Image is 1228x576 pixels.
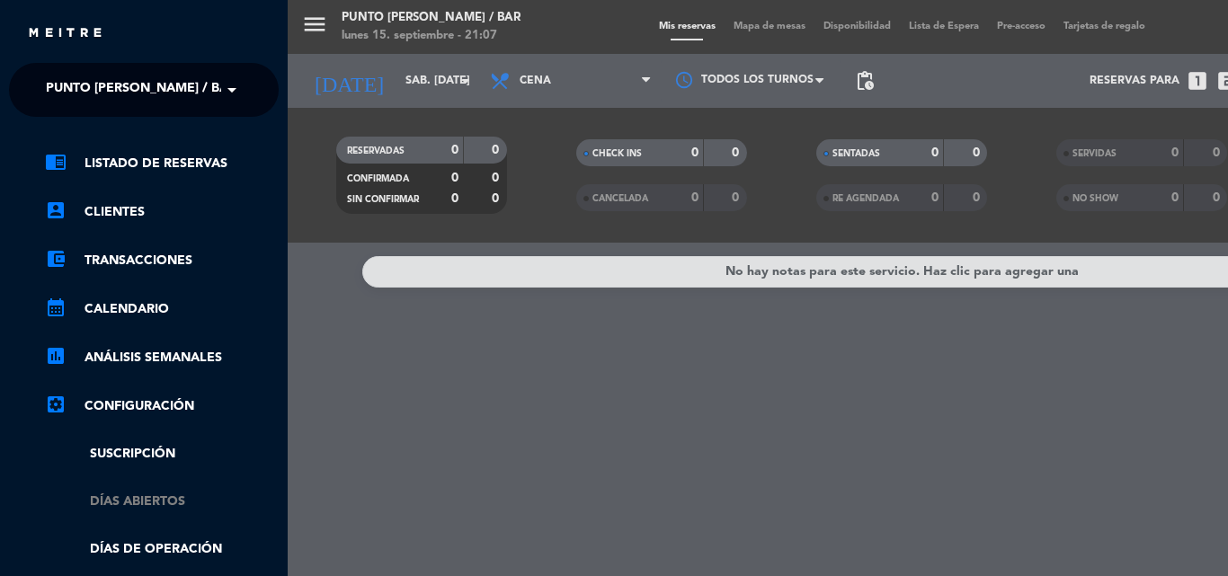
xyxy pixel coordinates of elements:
[45,297,67,318] i: calendar_month
[45,345,67,367] i: assessment
[45,539,279,560] a: Días de Operación
[45,153,279,174] a: chrome_reader_modeListado de Reservas
[45,151,67,173] i: chrome_reader_mode
[27,27,103,40] img: MEITRE
[45,298,279,320] a: calendar_monthCalendario
[45,250,279,271] a: account_balance_walletTransacciones
[45,248,67,270] i: account_balance_wallet
[45,444,279,465] a: Suscripción
[46,71,236,109] span: Punto [PERSON_NAME] / Bar
[45,347,279,368] a: assessmentANÁLISIS SEMANALES
[45,199,67,221] i: account_box
[45,492,279,512] a: Días abiertos
[45,201,279,223] a: account_boxClientes
[45,394,67,415] i: settings_applications
[45,395,279,417] a: Configuración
